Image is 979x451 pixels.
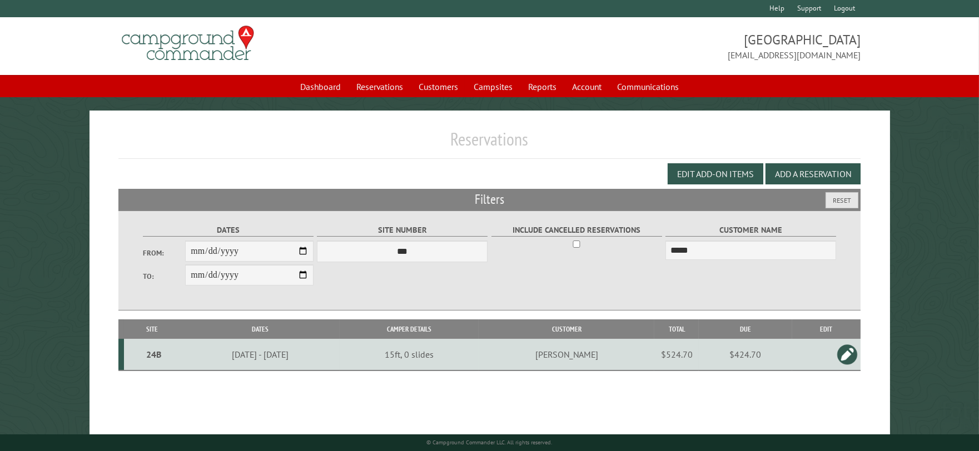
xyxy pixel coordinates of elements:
label: To: [143,271,186,282]
label: Include Cancelled Reservations [491,224,662,237]
label: Customer Name [665,224,836,237]
td: $524.70 [654,339,699,370]
a: Reservations [350,76,410,97]
th: Customer [479,319,654,339]
label: Site Number [317,224,488,237]
td: [PERSON_NAME] [479,339,654,370]
th: Total [654,319,699,339]
h1: Reservations [118,128,860,159]
div: [DATE] - [DATE] [182,349,339,360]
img: Campground Commander [118,22,257,65]
button: Reset [826,192,858,208]
button: Edit Add-on Items [668,163,763,184]
small: © Campground Commander LLC. All rights reserved. [427,439,553,446]
a: Communications [610,76,685,97]
a: Customers [412,76,465,97]
label: From: [143,248,186,258]
span: [GEOGRAPHIC_DATA] [EMAIL_ADDRESS][DOMAIN_NAME] [490,31,861,62]
td: $424.70 [699,339,792,370]
th: Dates [180,319,340,339]
a: Reports [521,76,563,97]
a: Dashboard [294,76,347,97]
button: Add a Reservation [766,163,861,184]
td: 15ft, 0 slides [340,339,479,370]
label: Dates [143,224,314,237]
th: Due [699,319,792,339]
a: Campsites [467,76,519,97]
th: Edit [792,319,861,339]
th: Camper Details [340,319,479,339]
th: Site [124,319,180,339]
h2: Filters [118,189,860,210]
a: Account [565,76,608,97]
div: 24B [128,349,178,360]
